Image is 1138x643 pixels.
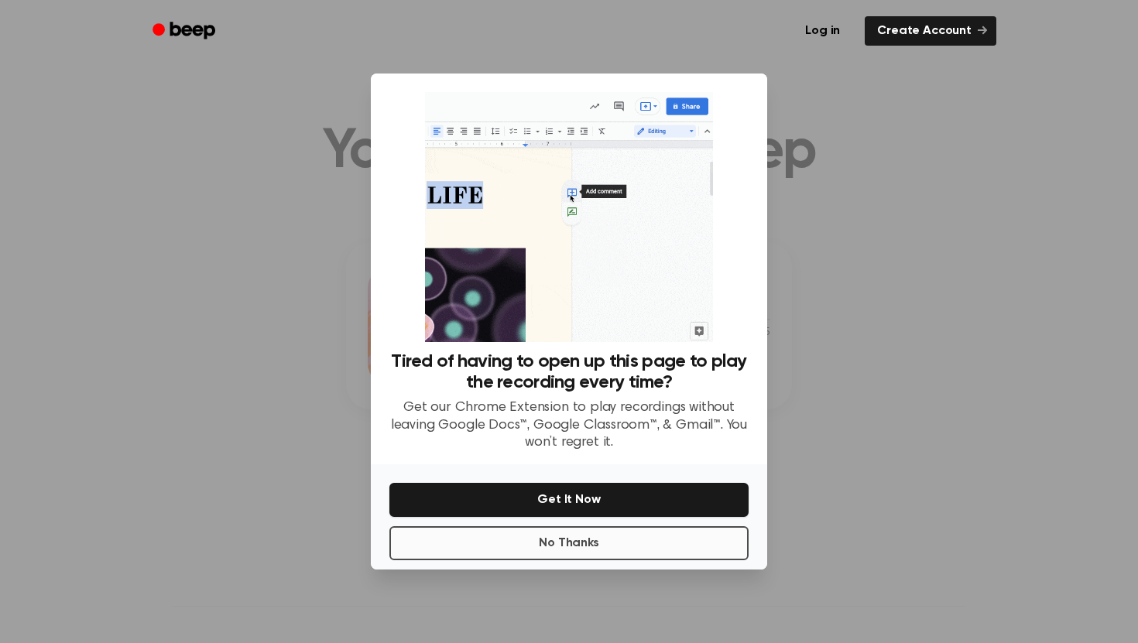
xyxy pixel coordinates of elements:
[790,13,855,49] a: Log in
[865,16,996,46] a: Create Account
[425,92,712,342] img: Beep extension in action
[389,483,749,517] button: Get It Now
[389,351,749,393] h3: Tired of having to open up this page to play the recording every time?
[142,16,229,46] a: Beep
[389,399,749,452] p: Get our Chrome Extension to play recordings without leaving Google Docs™, Google Classroom™, & Gm...
[389,526,749,560] button: No Thanks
